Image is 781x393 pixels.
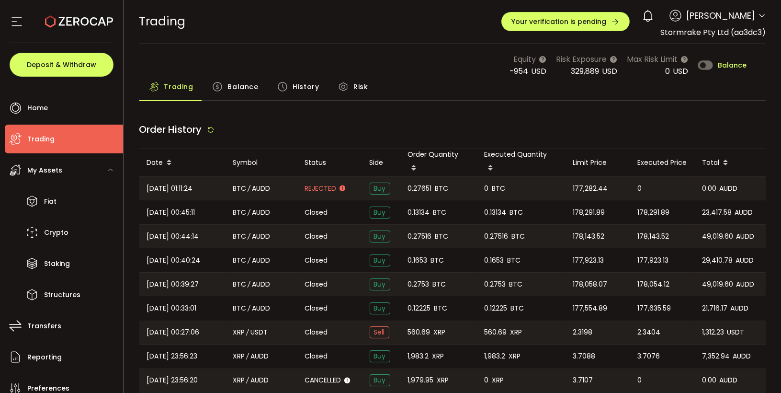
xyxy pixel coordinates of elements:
[233,327,245,338] span: XRP
[638,183,642,194] span: 0
[370,350,390,362] span: Buy
[686,9,755,22] span: [PERSON_NAME]
[509,207,523,218] span: BTC
[370,207,390,219] span: Buy
[702,279,734,290] span: 49,019.60
[733,351,751,362] span: AUDD
[408,207,430,218] span: 0.13134
[435,183,448,194] span: BTC
[251,327,268,338] span: USDT
[248,183,251,194] em: /
[432,279,446,290] span: BTC
[164,77,193,96] span: Trading
[566,157,630,168] div: Limit Price
[27,61,96,68] span: Deposit & Withdraw
[720,183,738,194] span: AUDD
[370,254,390,266] span: Buy
[305,351,328,361] span: Closed
[147,183,193,194] span: [DATE] 01:11:24
[433,207,446,218] span: BTC
[370,231,390,243] span: Buy
[727,327,745,338] span: USDT
[370,183,390,195] span: Buy
[630,157,695,168] div: Executed Price
[492,183,505,194] span: BTC
[702,375,717,386] span: 0.00
[248,255,251,266] em: /
[27,350,62,364] span: Reporting
[673,66,688,77] span: USD
[408,327,430,338] span: 560.69
[573,375,593,386] span: 3.7107
[305,184,337,194] span: Rejected
[492,375,504,386] span: XRP
[247,351,249,362] em: /
[305,327,328,337] span: Closed
[702,183,717,194] span: 0.00
[247,375,249,386] em: /
[251,351,269,362] span: AUDD
[665,66,670,77] span: 0
[602,66,617,77] span: USD
[44,257,70,271] span: Staking
[638,351,660,362] span: 3.7076
[248,207,251,218] em: /
[573,303,608,314] span: 177,554.89
[233,207,247,218] span: BTC
[736,255,754,266] span: AUDD
[485,279,506,290] span: 0.2753
[147,279,199,290] span: [DATE] 00:39:27
[27,319,61,333] span: Transfers
[573,231,605,242] span: 178,143.52
[435,231,448,242] span: BTC
[248,303,251,314] em: /
[408,279,430,290] span: 0.2753
[660,27,766,38] span: Stormrake Pty Ltd (aa3dc3)
[510,327,522,338] span: XRP
[509,66,528,77] span: -954
[638,327,661,338] span: 2.3404
[573,255,604,266] span: 177,923.13
[44,195,57,208] span: Fiat
[10,53,113,77] button: Deposit & Withdraw
[510,303,524,314] span: BTC
[305,375,341,385] span: Cancelled
[370,374,390,386] span: Buy
[511,18,606,25] span: Your verification is pending
[736,231,755,242] span: AUDD
[305,303,328,313] span: Closed
[720,375,738,386] span: AUDD
[485,207,507,218] span: 0.13134
[233,255,247,266] span: BTC
[509,351,521,362] span: XRP
[252,255,271,266] span: AUDD
[531,66,546,77] span: USD
[573,279,608,290] span: 178,058.07
[233,303,247,314] span: BTC
[252,183,271,194] span: AUDD
[507,255,521,266] span: BTC
[408,183,432,194] span: 0.27651
[638,255,669,266] span: 177,923.13
[248,231,251,242] em: /
[370,278,390,290] span: Buy
[139,123,202,136] span: Order History
[252,303,271,314] span: AUDD
[702,351,730,362] span: 7,352.94
[139,155,226,171] div: Date
[44,288,80,302] span: Structures
[353,77,368,96] span: Risk
[627,53,678,65] span: Max Risk Limit
[227,77,258,96] span: Balance
[293,77,319,96] span: History
[233,375,245,386] span: XRP
[252,279,271,290] span: AUDD
[434,303,447,314] span: BTC
[485,375,489,386] span: 0
[233,183,247,194] span: BTC
[251,375,269,386] span: AUDD
[27,163,62,177] span: My Assets
[147,327,200,338] span: [DATE] 00:27:06
[485,351,506,362] span: 1,983.2
[27,132,55,146] span: Trading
